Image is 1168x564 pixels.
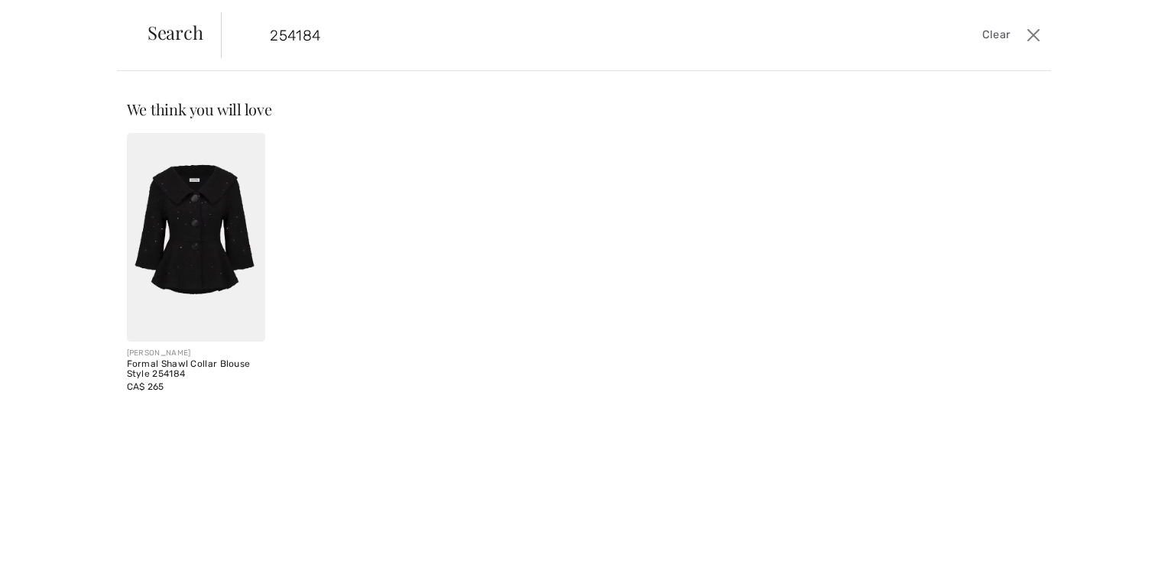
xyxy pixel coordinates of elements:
span: Clear [982,27,1011,44]
span: Chat [34,11,65,24]
a: Formal Shawl Collar Blouse Style 254184. Black [127,133,266,342]
div: Formal Shawl Collar Blouse Style 254184 [127,359,266,381]
span: CA$ 265 [127,381,164,392]
span: Search [148,23,203,41]
input: TYPE TO SEARCH [258,12,831,58]
button: Close [1022,23,1045,47]
span: We think you will love [127,99,272,119]
div: [PERSON_NAME] [127,348,266,359]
